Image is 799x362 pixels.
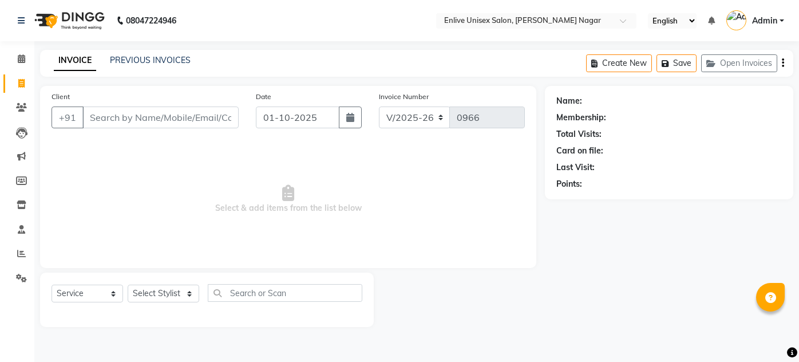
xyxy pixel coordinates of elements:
[556,145,603,157] div: Card on file:
[701,54,777,72] button: Open Invoices
[556,112,606,124] div: Membership:
[656,54,697,72] button: Save
[29,5,108,37] img: logo
[379,92,429,102] label: Invoice Number
[556,128,602,140] div: Total Visits:
[110,55,191,65] a: PREVIOUS INVOICES
[752,15,777,27] span: Admin
[52,142,525,257] span: Select & add items from the list below
[586,54,652,72] button: Create New
[54,50,96,71] a: INVOICE
[556,162,595,174] div: Last Visit:
[52,92,70,102] label: Client
[751,316,788,351] iframe: chat widget
[208,284,362,302] input: Search or Scan
[52,107,84,128] button: +91
[256,92,271,102] label: Date
[126,5,176,37] b: 08047224946
[726,10,746,30] img: Admin
[82,107,239,128] input: Search by Name/Mobile/Email/Code
[556,95,582,107] div: Name:
[556,178,582,190] div: Points:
